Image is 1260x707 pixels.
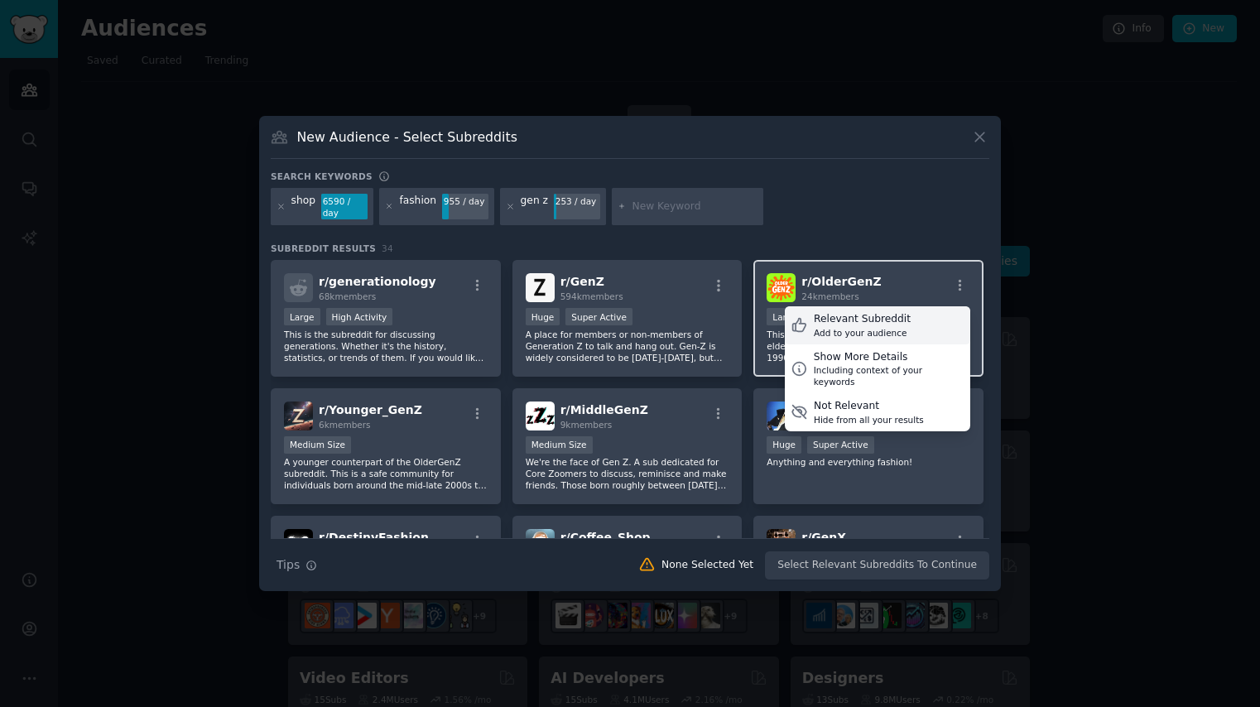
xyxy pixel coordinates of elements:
img: MiddleGenZ [526,402,555,430]
span: r/ MiddleGenZ [560,403,648,416]
div: Show More Details [814,350,964,365]
p: We're the face of Gen Z. A sub dedicated for Core Zoomers to discuss, reminisce and make friends.... [526,456,729,491]
h3: New Audience - Select Subreddits [297,128,517,146]
div: Medium Size [284,436,351,454]
span: r/ Coffee_Shop [560,531,651,544]
span: 34 [382,243,393,253]
div: None Selected Yet [661,558,753,573]
div: 955 / day [442,194,488,209]
img: Younger_GenZ [284,402,313,430]
div: 253 / day [554,194,600,209]
p: A place for members or non-members of Generation Z to talk and hang out. Gen-Z is widely consider... [526,329,729,363]
span: 9k members [560,420,613,430]
p: A younger counterpart of the OlderGenZ subreddit. This is a safe community for individuals born a... [284,456,488,491]
p: This is the subreddit for discussing generations. Whether it's the history, statistics, or trends... [284,329,488,363]
img: Coffee_Shop [526,529,555,558]
span: 24k members [801,291,858,301]
button: Tips [271,551,323,580]
input: New Keyword [632,200,757,214]
div: 6590 / day [321,194,368,220]
p: This subreddit is for members of the older (or elder) part of Generation Z, born in the late 1990... [767,329,970,363]
img: OlderGenZ [767,273,796,302]
img: fashion [767,402,796,430]
div: Add to your audience [814,327,911,339]
span: Tips [277,556,300,574]
p: Anything and everything fashion! [767,456,970,468]
div: fashion [399,194,436,220]
div: Relevant Subreddit [814,312,911,327]
h3: Search keywords [271,171,373,182]
div: Super Active [565,308,632,325]
span: Subreddit Results [271,243,376,254]
img: GenX [767,529,796,558]
span: r/ Younger_GenZ [319,403,422,416]
span: r/ generationology [319,275,436,288]
div: Hide from all your results [814,414,924,426]
span: 594k members [560,291,623,301]
div: Not Relevant [814,399,924,414]
div: Medium Size [526,436,593,454]
div: gen z [521,194,548,220]
div: shop [291,194,315,220]
div: Huge [767,436,801,454]
div: Large [284,308,320,325]
div: Including context of your keywords [814,364,964,387]
span: r/ GenZ [560,275,604,288]
span: r/ OlderGenZ [801,275,881,288]
img: GenZ [526,273,555,302]
img: DestinyFashion [284,529,313,558]
span: r/ DestinyFashion [319,531,429,544]
div: Huge [526,308,560,325]
div: Super Active [807,436,874,454]
div: High Activity [326,308,393,325]
div: Large [767,308,803,325]
span: 6k members [319,420,371,430]
span: r/ GenX [801,531,846,544]
span: 68k members [319,291,376,301]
